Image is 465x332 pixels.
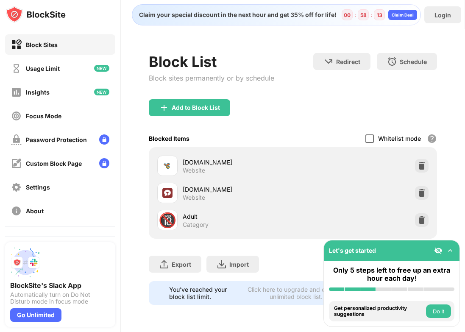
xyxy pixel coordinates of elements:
div: Click here to upgrade and enjoy an unlimited block list. [244,286,348,300]
div: Focus Mode [26,112,61,120]
div: 🔞 [159,212,176,229]
div: [DOMAIN_NAME] [183,158,293,167]
div: 00 [344,12,351,18]
div: About [26,207,44,215]
img: settings-off.svg [11,182,22,193]
div: Block Sites [26,41,58,48]
img: new-icon.svg [94,89,109,95]
div: Claim Deal [392,12,414,17]
div: You’ve reached your block list limit. [169,286,239,300]
div: Redirect [336,58,360,65]
div: Website [183,194,205,201]
div: Go Unlimited [10,308,61,322]
img: time-usage-off.svg [11,63,22,74]
div: Get personalized productivity suggestions [334,305,424,318]
button: Do it [426,304,451,318]
img: logo-blocksite.svg [6,6,66,23]
div: : [369,10,374,20]
div: Block List [149,53,274,70]
div: Block sites permanently or by schedule [149,74,274,82]
div: Usage Limit [26,65,60,72]
img: omni-setup-toggle.svg [446,246,454,255]
div: Whitelist mode [378,135,421,142]
div: Login [434,11,451,19]
img: insights-off.svg [11,87,22,98]
div: Blocked Items [149,135,189,142]
div: Adult [183,212,293,221]
div: Settings [26,184,50,191]
div: Insights [26,89,50,96]
div: 58 [360,12,367,18]
img: focus-off.svg [11,111,22,121]
div: Password Protection [26,136,87,143]
div: Add to Block List [172,104,220,111]
div: Only 5 steps left to free up an extra hour each day! [329,266,454,282]
div: BlockSite's Slack App [10,281,110,290]
div: Automatically turn on Do Not Disturb mode in focus mode [10,291,110,305]
img: lock-menu.svg [99,158,109,168]
img: new-icon.svg [94,65,109,72]
img: push-slack.svg [10,247,41,278]
div: Custom Block Page [26,160,82,167]
img: password-protection-off.svg [11,134,22,145]
div: Let's get started [329,247,376,254]
img: about-off.svg [11,206,22,216]
div: Claim your special discount in the next hour and get 35% off for life! [134,11,337,19]
div: Category [183,221,209,229]
img: eye-not-visible.svg [434,246,443,255]
div: Import [229,261,249,268]
img: block-on.svg [11,39,22,50]
img: favicons [162,188,173,198]
img: lock-menu.svg [99,134,109,145]
div: Schedule [400,58,427,65]
div: : [353,10,358,20]
div: 13 [377,12,382,18]
div: [DOMAIN_NAME] [183,185,293,194]
div: Export [172,261,191,268]
div: Website [183,167,205,174]
img: favicons [162,161,173,171]
img: customize-block-page-off.svg [11,158,22,169]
